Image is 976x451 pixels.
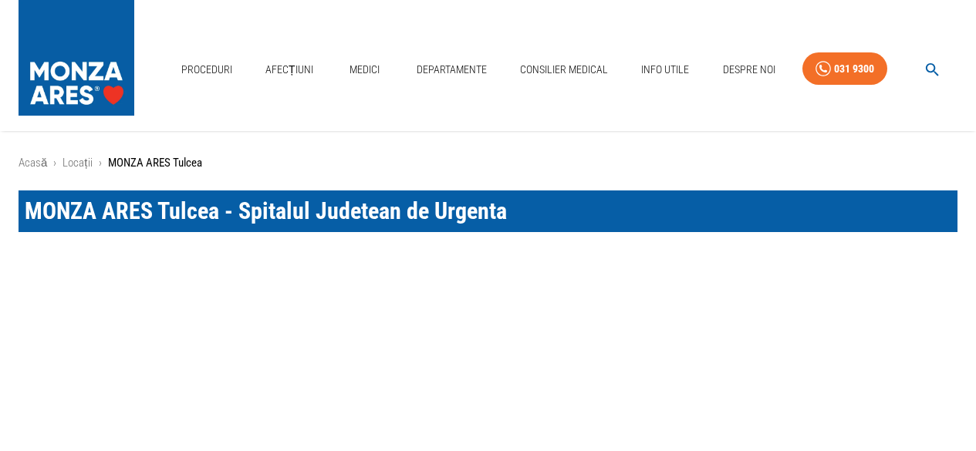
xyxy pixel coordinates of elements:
[635,54,695,86] a: Info Utile
[19,154,957,172] nav: breadcrumb
[410,54,493,86] a: Departamente
[340,54,390,86] a: Medici
[25,197,507,224] span: MONZA ARES Tulcea - Spitalul Judetean de Urgenta
[19,156,47,170] a: Acasă
[53,154,56,172] li: ›
[717,54,782,86] a: Despre Noi
[108,154,202,172] p: MONZA ARES Tulcea
[62,156,92,170] a: Locații
[175,54,238,86] a: Proceduri
[259,54,319,86] a: Afecțiuni
[802,52,887,86] a: 031 9300
[99,154,102,172] li: ›
[834,59,874,79] div: 031 9300
[514,54,614,86] a: Consilier Medical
